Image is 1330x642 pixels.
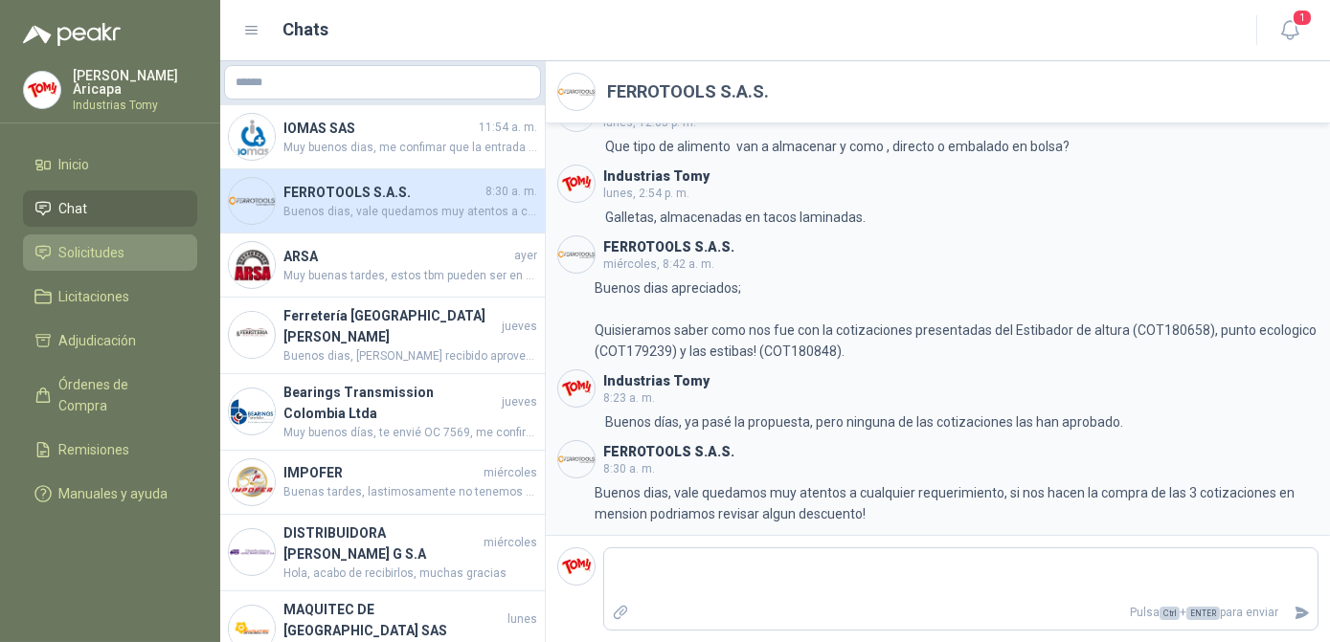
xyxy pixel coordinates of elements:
[283,246,510,267] h4: ARSA
[220,451,545,515] a: Company LogoIMPOFERmiércolesBuenas tardes, lastimosamente no tenemos el equipo por Comodato. Sin ...
[283,267,537,285] span: Muy buenas tardes, estos tbm pueden ser en material Viton, gracias.
[484,464,537,482] span: miércoles
[603,171,710,182] h3: Industrias Tomy
[59,483,169,504] span: Manuales y ayuda
[59,439,130,460] span: Remisiones
[1186,607,1220,620] span: ENTER
[220,233,545,298] a: Company LogoARSAayerMuy buenas tardes, estos tbm pueden ser en material Viton, gracias.
[23,190,197,227] a: Chat
[23,476,197,512] a: Manuales y ayuda
[59,242,125,263] span: Solicitudes
[607,78,769,105] h2: FERROTOOLS S.A.S.
[283,565,537,583] span: Hola, acabo de recibirlos, muchas gracias
[23,278,197,315] a: Licitaciones
[558,166,595,202] img: Company Logo
[1160,607,1180,620] span: Ctrl
[229,312,275,358] img: Company Logo
[595,482,1319,524] p: Buenos dias, vale quedamos muy atentos a cualquier requerimiento, si nos hacen la compra de las 3...
[59,154,90,175] span: Inicio
[283,139,537,157] span: Muy buenos dias, me confimar que la entrada donde entra el macho sea de 3mm?
[59,286,130,307] span: Licitaciones
[1286,596,1318,630] button: Enviar
[484,534,537,552] span: miércoles
[283,462,480,483] h4: IMPOFER
[23,366,197,424] a: Órdenes de Compra
[283,599,504,641] h4: MAQUITEC DE [GEOGRAPHIC_DATA] SAS
[283,203,537,221] span: Buenos dias, vale quedamos muy atentos a cualquier requerimiento, si nos hacen la compra de las 3...
[23,146,197,183] a: Inicio
[23,234,197,271] a: Solicitudes
[485,183,537,201] span: 8:30 a. m.
[23,322,197,359] a: Adjudicación
[603,447,734,457] h3: FERROTOOLS S.A.S.
[637,596,1287,630] p: Pulsa + para enviar
[220,169,545,233] a: Company LogoFERROTOOLS S.A.S.8:30 a. m.Buenos dias, vale quedamos muy atentos a cualquier requeri...
[507,610,537,629] span: lunes
[220,298,545,374] a: Company LogoFerretería [GEOGRAPHIC_DATA][PERSON_NAME]juevesBuenos dias, [PERSON_NAME] recibido ap...
[605,136,1070,157] p: Que tipo de alimento van a almacenar y como , directo o embalado en bolsa?
[229,459,275,505] img: Company Logo
[1292,9,1313,27] span: 1
[502,393,537,411] span: jueves
[283,347,537,365] span: Buenos dias, [PERSON_NAME] recibido aprovecho , que han definido del estibador de altura 1500 kg ...
[558,441,595,477] img: Company Logo
[283,305,498,347] h4: Ferretería [GEOGRAPHIC_DATA][PERSON_NAME]
[604,596,637,630] label: Adjuntar archivos
[514,247,537,265] span: ayer
[23,432,197,468] a: Remisiones
[59,198,88,219] span: Chat
[603,462,655,476] span: 8:30 a. m.
[605,207,866,228] p: Galletas, almacenadas en tacos laminadas.
[283,118,475,139] h4: IOMAS SAS
[24,72,60,108] img: Company Logo
[73,100,197,111] p: Industrias Tomy
[229,114,275,160] img: Company Logo
[283,382,498,424] h4: Bearings Transmission Colombia Ltda
[283,182,482,203] h4: FERROTOOLS S.A.S.
[605,411,1123,432] p: Buenos días, ya pasé la propuesta, pero ninguna de las cotizaciones las han aprobado.
[558,74,595,110] img: Company Logo
[603,257,714,271] span: miércoles, 8:42 a. m.
[59,330,137,351] span: Adjudicación
[59,374,179,416] span: Órdenes de Compra
[558,548,595,585] img: Company Logo
[229,242,275,288] img: Company Logo
[283,522,480,565] h4: DISTRIBUIDORA [PERSON_NAME] G S.A
[283,483,537,501] span: Buenas tardes, lastimosamente no tenemos el equipo por Comodato. Sin embargo, podemos otorgar un ...
[558,370,595,407] img: Company Logo
[603,391,655,405] span: 8:23 a. m.
[283,424,537,442] span: Muy buenos días, te envié OC 7569, me confirmas recibido porfa, Gracias
[229,178,275,224] img: Company Logo
[229,388,275,434] img: Company Logo
[479,119,537,137] span: 11:54 a. m.
[603,187,689,200] span: lunes, 2:54 p. m.
[220,515,545,591] a: Company LogoDISTRIBUIDORA [PERSON_NAME] G S.AmiércolesHola, acabo de recibirlos, muchas gracias
[229,529,275,575] img: Company Logo
[23,23,121,46] img: Logo peakr
[558,236,595,273] img: Company Logo
[220,374,545,451] a: Company LogoBearings Transmission Colombia LtdajuevesMuy buenos días, te envié OC 7569, me confir...
[283,16,329,43] h1: Chats
[603,376,710,387] h3: Industrias Tomy
[502,318,537,336] span: jueves
[1273,13,1307,48] button: 1
[595,277,1319,362] p: Buenos dias apreciados; Quisieramos saber como nos fue con la cotizaciones presentadas del Estiba...
[603,116,696,129] span: lunes, 12:05 p. m.
[220,105,545,169] a: Company LogoIOMAS SAS11:54 a. m.Muy buenos dias, me confimar que la entrada donde entra el macho ...
[73,69,197,96] p: [PERSON_NAME] Aricapa
[603,242,734,253] h3: FERROTOOLS S.A.S.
